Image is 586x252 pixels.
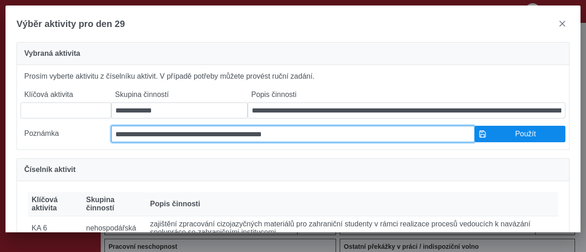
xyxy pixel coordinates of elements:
button: close [555,16,570,31]
span: Číselník aktivit [24,166,76,173]
label: Klíčová aktivita [21,87,111,102]
div: Prosím vyberte aktivitu z číselníku aktivit. V případě potřeby můžete provést ruční zadání. [16,65,570,150]
span: Výběr aktivity pro den 29 [16,19,125,29]
td: nehospodářská [82,216,146,241]
label: Skupina činností [111,87,248,102]
label: Popis činnosti [248,87,565,102]
td: KA 6 [28,216,82,241]
span: Vybraná aktivita [24,50,80,57]
button: Použít [475,126,565,142]
label: Poznámka [21,126,111,142]
span: Popis činnosti [150,200,200,208]
td: zajištění zpracování cizojazyčných materiálů pro zahraniční studenty v rámci realizace procesů ve... [146,216,558,241]
span: Klíčová aktivita [32,196,79,212]
span: Skupina činností [86,196,143,212]
span: Použít [490,130,561,138]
